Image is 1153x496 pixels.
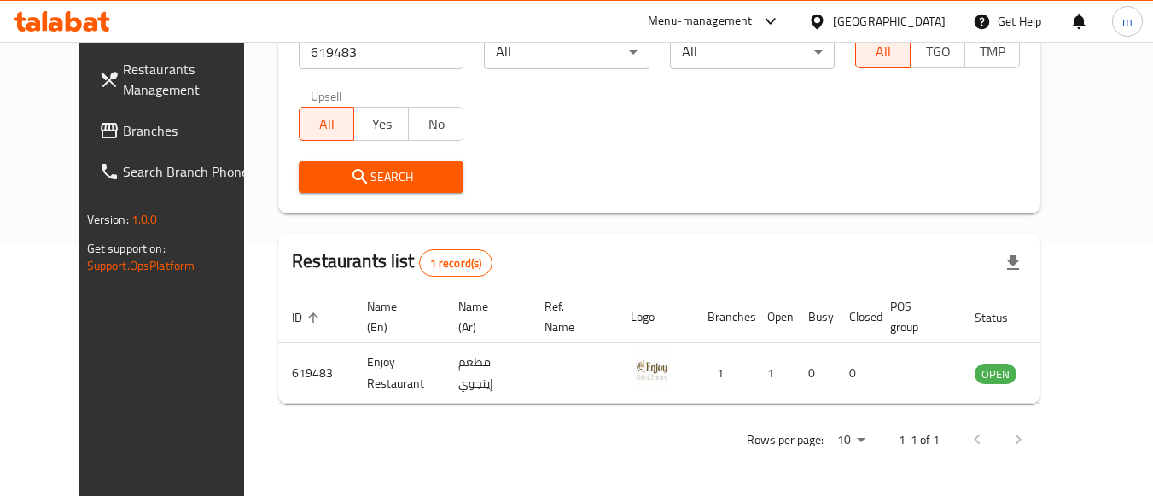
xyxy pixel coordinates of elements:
a: Branches [85,110,271,151]
button: Search [299,161,463,193]
td: 0 [836,343,876,404]
th: Logo [617,291,694,343]
th: Branches [694,291,754,343]
th: Open [754,291,795,343]
span: Ref. Name [544,296,597,337]
span: 1.0.0 [131,208,158,230]
span: Name (Ar) [458,296,510,337]
span: All [863,39,904,64]
span: Search [312,166,450,188]
button: TGO [910,34,965,68]
div: All [670,35,835,69]
th: Busy [795,291,836,343]
input: Search for restaurant name or ID.. [299,35,463,69]
button: All [855,34,911,68]
p: Rows per page: [747,429,824,451]
div: Export file [993,242,1034,283]
span: TMP [972,39,1013,64]
h2: Restaurants list [292,248,492,277]
span: ID [292,307,324,328]
span: TGO [917,39,958,64]
button: TMP [964,34,1020,68]
span: POS group [890,296,940,337]
td: مطعم إينجوي [445,343,531,404]
th: Closed [836,291,876,343]
div: Menu-management [648,11,753,32]
div: [GEOGRAPHIC_DATA] [833,12,946,31]
span: Yes [361,112,402,137]
td: 0 [795,343,836,404]
a: Restaurants Management [85,49,271,110]
span: No [416,112,457,137]
img: Enjoy Restaurant [631,348,673,391]
span: 1 record(s) [420,255,492,271]
span: Status [975,307,1030,328]
p: 1-1 of 1 [899,429,940,451]
label: Upsell [311,90,342,102]
span: Get support on: [87,237,166,260]
span: Branches [123,120,258,141]
span: Version: [87,208,129,230]
span: All [306,112,347,137]
div: Rows per page: [830,428,871,453]
table: enhanced table [278,291,1109,404]
a: Search Branch Phone [85,151,271,192]
span: m [1122,12,1133,31]
td: 1 [694,343,754,404]
td: 619483 [278,343,353,404]
span: Name (En) [367,296,424,337]
button: Yes [353,107,409,141]
button: No [408,107,463,141]
button: All [299,107,354,141]
span: Restaurants Management [123,59,258,100]
span: OPEN [975,365,1016,384]
td: Enjoy Restaurant [353,343,445,404]
span: Search Branch Phone [123,161,258,182]
td: 1 [754,343,795,404]
div: All [484,35,649,69]
a: Support.OpsPlatform [87,254,195,277]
